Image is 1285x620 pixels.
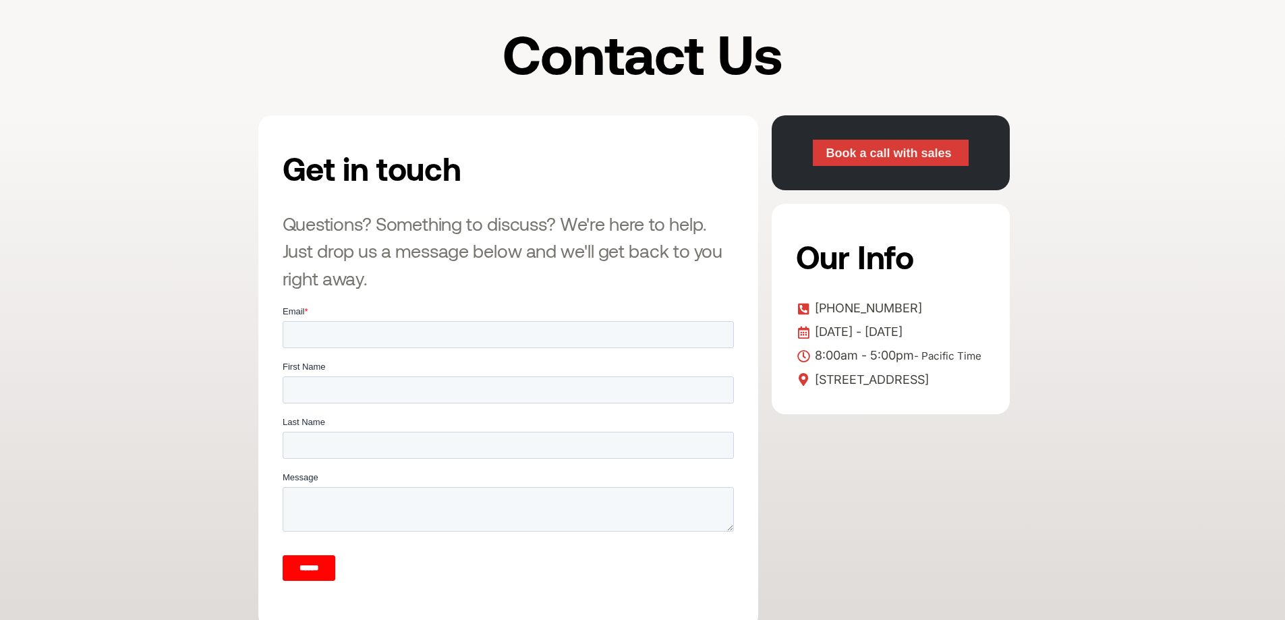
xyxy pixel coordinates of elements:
h1: Contact Us [374,25,912,82]
span: [PHONE_NUMBER] [811,298,922,318]
span: [STREET_ADDRESS] [811,370,929,390]
span: [DATE] - [DATE] [811,322,903,342]
a: [PHONE_NUMBER] [796,298,986,318]
span: - Pacific Time [914,349,981,362]
iframe: Form 0 [283,305,734,604]
h2: Our Info [796,228,981,285]
h3: Questions? Something to discuss? We're here to help. Just drop us a message below and we'll get b... [283,210,734,292]
span: Book a call with sales [826,147,951,159]
span: 8:00am - 5:00pm [811,345,981,366]
h2: Get in touch [283,140,598,196]
a: Book a call with sales [813,140,969,167]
